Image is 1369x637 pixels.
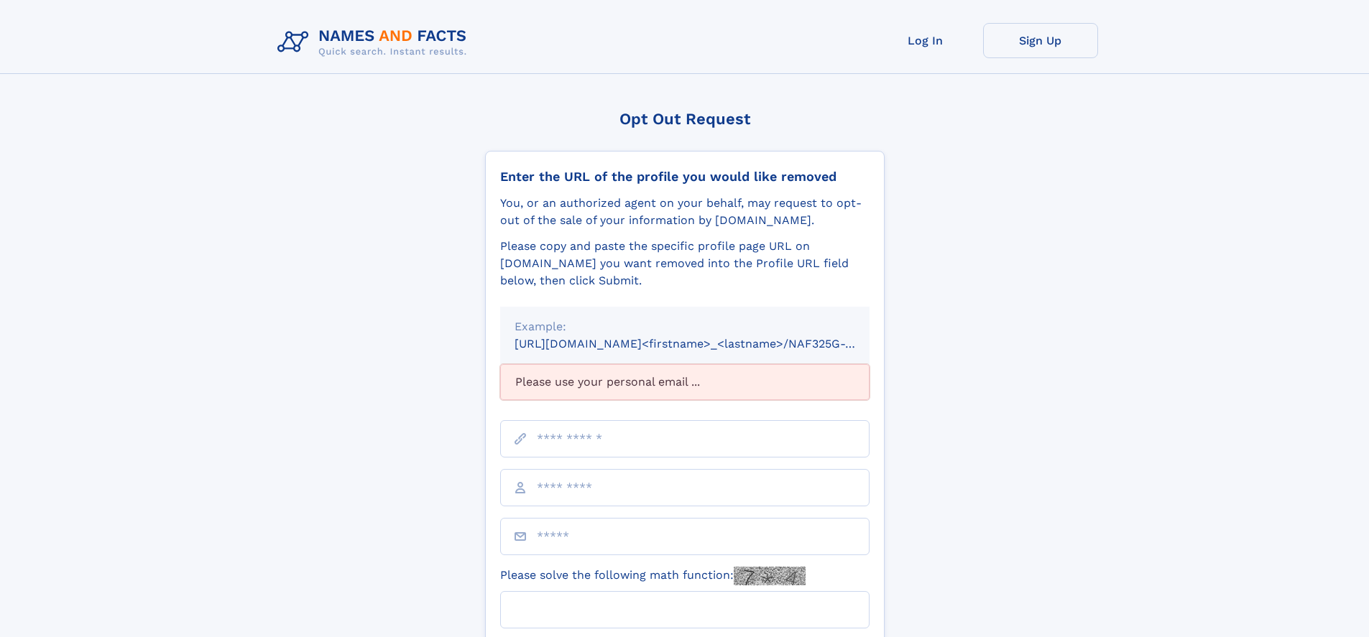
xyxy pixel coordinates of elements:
a: Sign Up [983,23,1098,58]
img: Logo Names and Facts [272,23,479,62]
label: Please solve the following math function: [500,567,806,585]
div: Please use your personal email ... [500,364,870,400]
a: Log In [868,23,983,58]
div: Example: [515,318,855,335]
div: Opt Out Request [485,110,885,128]
div: You, or an authorized agent on your behalf, may request to opt-out of the sale of your informatio... [500,195,870,229]
small: [URL][DOMAIN_NAME]<firstname>_<lastname>/NAF325G-xxxxxxxx [515,337,897,350]
div: Enter the URL of the profile you would like removed [500,169,870,185]
div: Please copy and paste the specific profile page URL on [DOMAIN_NAME] you want removed into the Pr... [500,238,870,289]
